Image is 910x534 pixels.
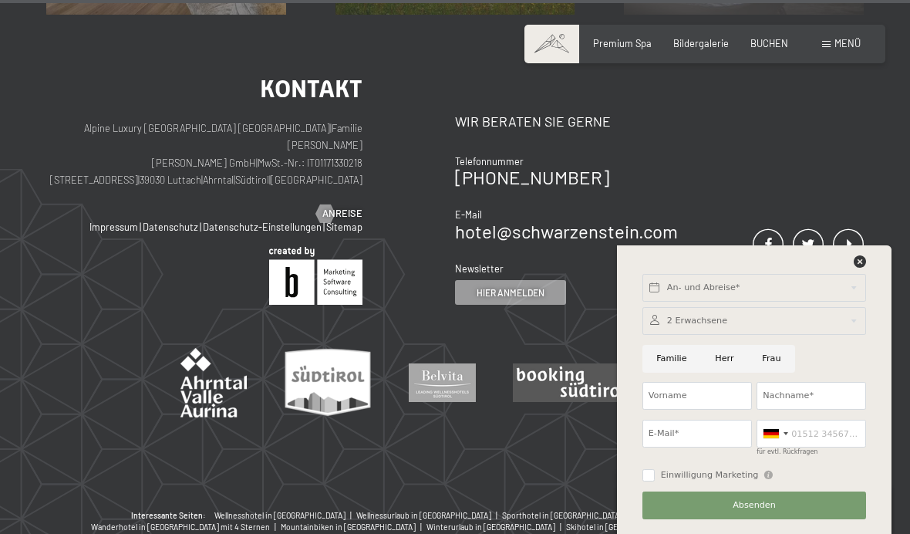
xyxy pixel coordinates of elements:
a: Premium Spa [593,37,652,49]
span: | [417,522,426,532]
input: 01512 3456789 [757,420,866,448]
a: Winterurlaub in [GEOGRAPHIC_DATA] | [426,522,566,533]
div: Germany (Deutschland): +49 [757,421,793,447]
span: Sporthotel in [GEOGRAPHIC_DATA] [502,511,622,520]
a: Bildergalerie [673,37,729,49]
span: | [200,221,201,233]
span: | [201,174,203,186]
a: hotel@schwarzenstein.com [455,220,678,242]
a: Mountainbiken in [GEOGRAPHIC_DATA] | [281,522,426,533]
span: | [138,174,140,186]
span: E-Mail [455,208,482,221]
a: [PHONE_NUMBER] [455,166,609,188]
span: Einwilligung Marketing [661,469,759,482]
span: Kontakt [260,74,362,103]
span: Newsletter [455,262,504,275]
span: | [271,522,281,532]
img: Brandnamic GmbH | Leading Hospitality Solutions [269,247,362,305]
a: BUCHEN [750,37,788,49]
span: Wanderhotel in [GEOGRAPHIC_DATA] mit 4 Sternen [91,522,270,532]
p: Alpine Luxury [GEOGRAPHIC_DATA] [GEOGRAPHIC_DATA] Familie [PERSON_NAME] [PERSON_NAME] GmbH MwSt.-... [46,120,362,189]
span: Hier anmelden [477,286,544,299]
a: Wellnessurlaub in [GEOGRAPHIC_DATA] | [356,510,502,522]
span: Telefonnummer [455,155,524,167]
span: Wellnessurlaub in [GEOGRAPHIC_DATA] [356,511,491,520]
a: Datenschutz-Einstellungen [203,221,322,233]
span: Wir beraten Sie gerne [455,113,611,130]
a: Wanderhotel in [GEOGRAPHIC_DATA] mit 4 Sternen | [91,522,281,533]
span: Skihotel in [GEOGRAPHIC_DATA] [566,522,677,532]
span: | [557,522,566,532]
a: Sitemap [326,221,362,233]
a: Anreise [316,207,362,221]
span: Absenden [733,499,776,512]
button: Absenden [642,492,866,519]
b: Interessante Seiten: [131,510,206,522]
label: für evtl. Rückfragen [757,448,817,455]
a: Datenschutz [143,221,198,233]
span: Mountainbiken in [GEOGRAPHIC_DATA] [281,522,416,532]
span: | [140,221,141,233]
a: Skihotel in [GEOGRAPHIC_DATA] | [566,522,688,533]
span: | [269,174,271,186]
a: Wellnesshotel in [GEOGRAPHIC_DATA] | [214,510,356,522]
span: | [256,157,258,169]
span: | [323,221,325,233]
span: Menü [834,37,861,49]
span: Winterurlaub in [GEOGRAPHIC_DATA] [426,522,555,532]
a: Impressum [89,221,138,233]
span: | [347,511,356,520]
span: Wellnesshotel in [GEOGRAPHIC_DATA] [214,511,345,520]
span: | [234,174,235,186]
a: Sporthotel in [GEOGRAPHIC_DATA] | [502,510,633,522]
span: | [493,511,502,520]
span: | [330,122,332,134]
span: Anreise [322,207,362,221]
